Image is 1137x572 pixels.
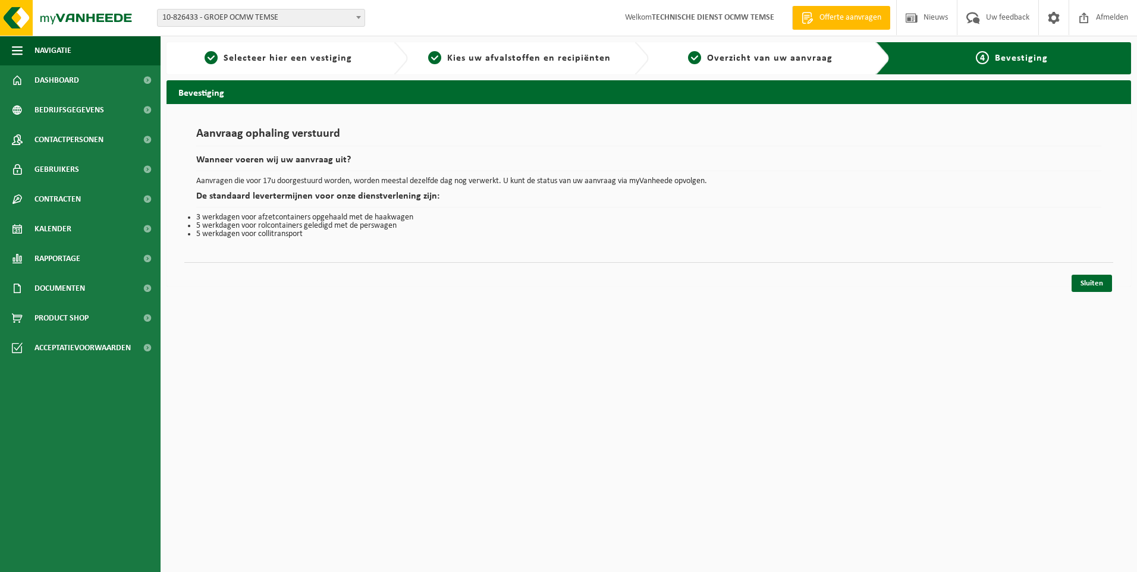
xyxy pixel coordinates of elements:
[34,274,85,303] span: Documenten
[224,54,352,63] span: Selecteer hier een vestiging
[652,13,774,22] strong: TECHNISCHE DIENST OCMW TEMSE
[157,9,365,27] span: 10-826433 - GROEP OCMW TEMSE
[196,177,1101,186] p: Aanvragen die voor 17u doorgestuurd worden, worden meestal dezelfde dag nog verwerkt. U kunt de s...
[196,213,1101,222] li: 3 werkdagen voor afzetcontainers opgehaald met de haakwagen
[428,51,441,64] span: 2
[34,95,104,125] span: Bedrijfsgegevens
[196,191,1101,208] h2: De standaard levertermijnen voor onze dienstverlening zijn:
[205,51,218,64] span: 1
[196,222,1101,230] li: 5 werkdagen voor rolcontainers geledigd met de perswagen
[34,125,103,155] span: Contactpersonen
[707,54,833,63] span: Overzicht van uw aanvraag
[447,54,611,63] span: Kies uw afvalstoffen en recipiënten
[34,36,71,65] span: Navigatie
[34,155,79,184] span: Gebruikers
[1072,275,1112,292] a: Sluiten
[995,54,1048,63] span: Bevestiging
[196,230,1101,238] li: 5 werkdagen voor collitransport
[167,80,1131,103] h2: Bevestiging
[34,214,71,244] span: Kalender
[196,155,1101,171] h2: Wanneer voeren wij uw aanvraag uit?
[34,184,81,214] span: Contracten
[34,333,131,363] span: Acceptatievoorwaarden
[34,244,80,274] span: Rapportage
[34,303,89,333] span: Product Shop
[158,10,365,26] span: 10-826433 - GROEP OCMW TEMSE
[172,51,384,65] a: 1Selecteer hier een vestiging
[34,65,79,95] span: Dashboard
[816,12,884,24] span: Offerte aanvragen
[792,6,890,30] a: Offerte aanvragen
[196,128,1101,146] h1: Aanvraag ophaling verstuurd
[976,51,989,64] span: 4
[414,51,626,65] a: 2Kies uw afvalstoffen en recipiënten
[688,51,701,64] span: 3
[655,51,866,65] a: 3Overzicht van uw aanvraag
